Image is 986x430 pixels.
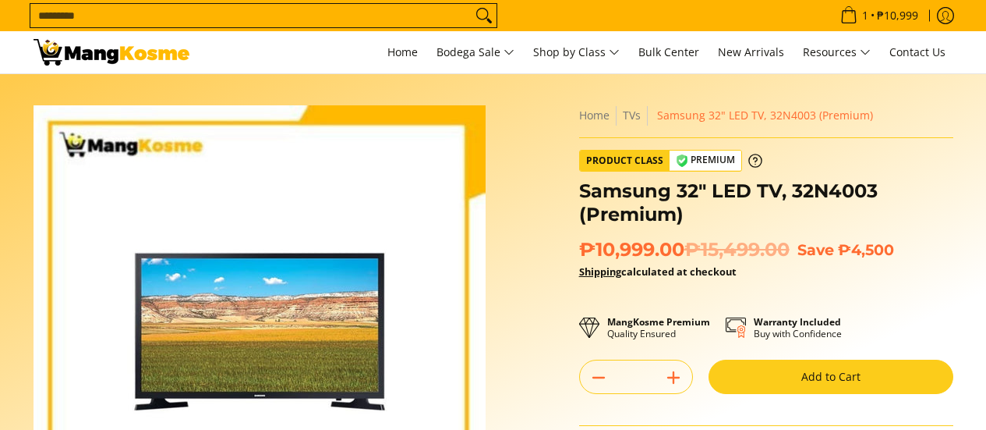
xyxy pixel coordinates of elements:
p: Quality Ensured [607,316,710,339]
button: Subtract [580,365,617,390]
a: TVs [623,108,641,123]
span: Bulk Center [638,44,699,59]
a: Bulk Center [631,31,707,73]
a: New Arrivals [710,31,792,73]
span: ₱4,500 [838,240,894,259]
span: Contact Us [889,44,945,59]
span: ₱10,999 [875,10,921,21]
nav: Breadcrumbs [579,105,953,126]
strong: calculated at checkout [579,265,737,279]
img: premium-badge-icon.webp [676,155,688,167]
span: Resources [803,43,871,62]
span: Home [387,44,418,59]
span: Premium [670,151,741,170]
strong: MangKosme Premium [607,315,710,329]
a: Contact Us [882,31,953,73]
span: 1 [860,10,871,21]
strong: Warranty Included [754,315,841,329]
button: Add to Cart [709,360,953,394]
span: Save [797,240,834,259]
del: ₱15,499.00 [684,238,790,261]
span: Samsung 32" LED TV, 32N4003 (Premium) [657,108,873,123]
span: • [836,7,923,24]
a: Shop by Class [525,31,627,73]
span: Bodega Sale [436,43,514,62]
a: Resources [795,31,878,73]
span: Product Class [580,151,670,171]
a: Home [579,108,610,123]
button: Add [655,365,692,390]
span: Shop by Class [533,43,620,62]
a: Shipping [579,265,621,279]
a: Home [380,31,426,73]
a: Bodega Sale [429,31,522,73]
nav: Main Menu [205,31,953,73]
button: Search [472,4,497,27]
h1: Samsung 32" LED TV, 32N4003 (Premium) [579,179,953,226]
span: ₱10,999.00 [579,238,790,261]
img: Samsung 32&quot; LED TV 32N4003 (Premium Appliances) l Mang Kosme [34,39,189,66]
span: New Arrivals [718,44,784,59]
p: Buy with Confidence [754,316,842,339]
a: Product Class Premium [579,150,762,172]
